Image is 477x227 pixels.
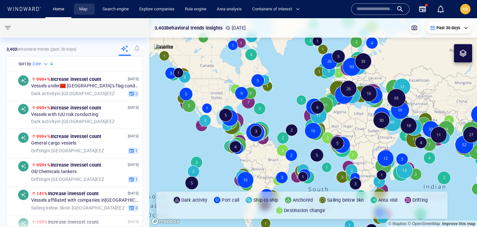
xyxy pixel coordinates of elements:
p: Ship-to-ship [253,196,278,204]
p: [DATE] [128,76,139,82]
div: Notification center [437,5,445,13]
span: Drifting [31,176,47,182]
span: Dark activity [31,119,57,124]
p: Anchored [293,196,313,204]
span: Vessels affiliated with companies in [GEOGRAPHIC_DATA] [31,197,139,203]
span: in [GEOGRAPHIC_DATA] EEZ [31,119,115,124]
div: Past 30 days [430,25,468,31]
a: Mapbox logo [151,218,180,225]
p: [DATE] [128,133,139,139]
button: Containers of interest [250,4,305,15]
h6: Sort by [18,61,31,67]
button: 2 [128,90,139,97]
button: Map [74,4,95,15]
span: 1 [134,176,138,182]
p: Past 30 days [436,25,460,31]
p: Dark activity [181,196,208,204]
span: in [GEOGRAPHIC_DATA] EEZ [31,205,125,211]
button: MI [459,3,472,16]
p: [DATE] [128,105,139,111]
p: [DATE] [128,190,139,196]
span: 999+% [36,105,51,110]
a: Rule engine [182,4,209,15]
p: Sailing below 3kn [327,196,364,204]
span: in [GEOGRAPHIC_DATA] EEZ [31,148,104,154]
button: 1 [128,147,139,154]
span: 999+% [36,162,51,168]
p: Port call [222,196,239,204]
a: OpenStreetMap [408,221,440,226]
div: Date [32,61,49,67]
p: [DATE] [225,24,246,32]
span: Increase in vessel count [36,77,102,82]
span: in [GEOGRAPHIC_DATA] EEZ [31,176,104,182]
span: Sailing below 3kn [31,205,67,210]
span: 2 [134,91,138,96]
p: Area visit [378,196,398,204]
p: 3,403 behavioral trends insights [154,24,223,32]
p: Destination change [284,207,325,214]
a: Area analysis [214,4,244,15]
span: 1 [134,148,138,154]
canvas: Map [149,18,477,227]
p: Satellite [156,43,173,51]
span: Increase in vessel count [36,191,99,196]
span: MI [463,6,468,12]
span: 999+% [36,134,51,139]
button: Home [48,4,69,15]
span: Drifting [31,148,47,153]
img: satellite [154,44,173,51]
a: Map feedback [442,221,475,226]
span: Vessels under [GEOGRAPHIC_DATA] 's flag conducting: [31,83,139,89]
a: Explore companies [137,4,177,15]
a: Map [77,4,92,15]
span: Vessels with IUU risk conducting: [31,112,99,118]
h6: Date [32,61,41,67]
span: Increase in vessel count [36,105,102,110]
a: Search engine [100,4,131,15]
span: Oil/Chemicals tankers [31,169,77,175]
a: Mapbox [388,221,407,226]
span: 3 [134,205,138,211]
span: Increase in vessel count [36,134,102,139]
p: behavioral trends (Past 30 days) [6,46,76,52]
button: 3 [128,204,139,211]
iframe: Chat [449,198,472,222]
strong: 3,403 [6,47,17,52]
span: Containers of interest [252,6,300,13]
span: General cargo vessels [31,140,76,146]
a: Home [50,4,67,15]
span: in [GEOGRAPHIC_DATA] EEZ [31,91,115,96]
span: Dark activity [31,91,57,96]
button: 1 [128,176,139,183]
span: 141% [36,191,48,196]
p: [DATE] [128,162,139,168]
span: 999+% [36,77,51,82]
span: Increase in vessel count [36,162,102,168]
p: Drifting [412,196,428,204]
